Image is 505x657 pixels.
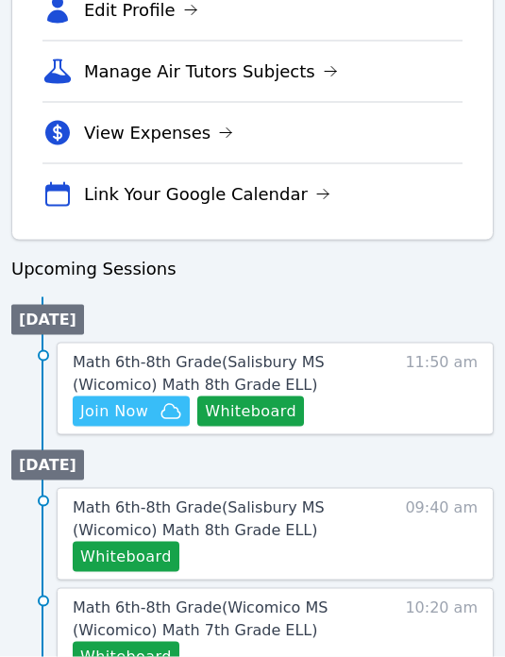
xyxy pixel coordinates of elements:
a: Math 6th-8th Grade(Salisbury MS (Wicomico) Math 8th Grade ELL) [73,497,377,542]
a: View Expenses [84,120,233,146]
a: Link Your Google Calendar [84,181,330,208]
span: Math 6th-8th Grade ( Wicomico MS (Wicomico) Math 7th Grade ELL ) [73,598,328,639]
span: 09:40 am [405,497,478,572]
button: Join Now [73,396,190,427]
span: Math 6th-8th Grade ( Salisbury MS (Wicomico) Math 8th Grade ELL ) [73,498,325,539]
button: Whiteboard [197,396,304,427]
li: [DATE] [11,450,84,480]
a: Math 6th-8th Grade(Wicomico MS (Wicomico) Math 7th Grade ELL) [73,597,377,642]
span: 11:50 am [405,351,478,427]
a: Math 6th-8th Grade(Salisbury MS (Wicomico) Math 8th Grade ELL) [73,351,377,396]
h3: Upcoming Sessions [11,256,494,282]
li: [DATE] [11,305,84,335]
span: Join Now [80,400,148,423]
a: Manage Air Tutors Subjects [84,59,338,85]
button: Whiteboard [73,542,179,572]
span: Math 6th-8th Grade ( Salisbury MS (Wicomico) Math 8th Grade ELL ) [73,353,325,394]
